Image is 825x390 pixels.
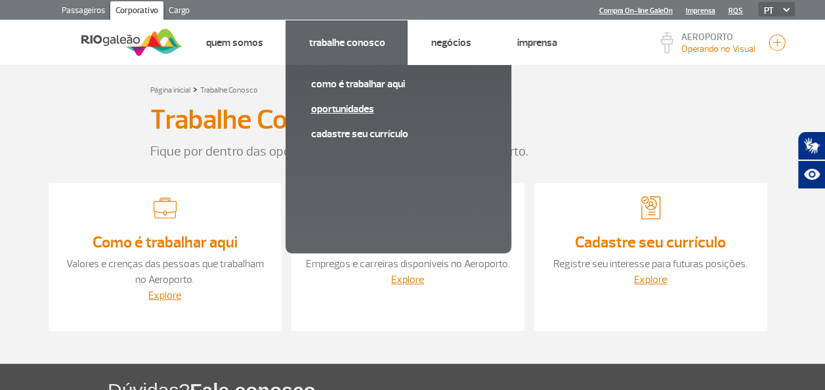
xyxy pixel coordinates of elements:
a: Explore [148,289,181,302]
p: Visibilidade de 10000m [681,42,755,56]
a: Empregos e carreiras disponíveis no Aeroporto. [306,257,510,271]
a: > [193,81,198,97]
a: Explore [634,273,667,286]
a: Oportunidades [310,102,486,116]
a: Valores e crenças das pessoas que trabalham no Aeroporto. [66,257,264,286]
h3: Trabalhe Conosco [150,104,357,137]
a: Como é trabalhar aqui [93,232,238,252]
a: Imprensa [686,7,715,15]
p: AEROPORTO [681,33,755,42]
a: Compra On-line GaleOn [599,7,673,15]
button: Abrir recursos assistivos. [797,160,825,189]
a: Corporativo [110,1,163,22]
a: Passageiros [56,1,110,22]
a: Negócios [431,36,471,49]
div: Plugin de acessibilidade da Hand Talk. [797,131,825,189]
a: Explore [391,273,424,286]
a: Cadastre seu currículo [310,127,486,141]
a: Trabalhe Conosco [200,85,258,95]
a: Registre seu interesse para futuras posições. [553,257,748,271]
a: Imprensa [517,36,557,49]
a: Cadastre seu currículo [575,232,726,252]
button: Abrir tradutor de língua de sinais. [797,131,825,160]
a: Página inicial [150,85,190,95]
a: Como é trabalhar aqui [310,77,486,91]
a: Trabalhe Conosco [308,36,385,49]
a: Cargo [163,1,195,22]
a: RQS [729,7,743,15]
p: Fique por dentro das oportunidades, carreiras e vagas no Aeroporto. [150,142,675,162]
a: Quem Somos [205,36,263,49]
